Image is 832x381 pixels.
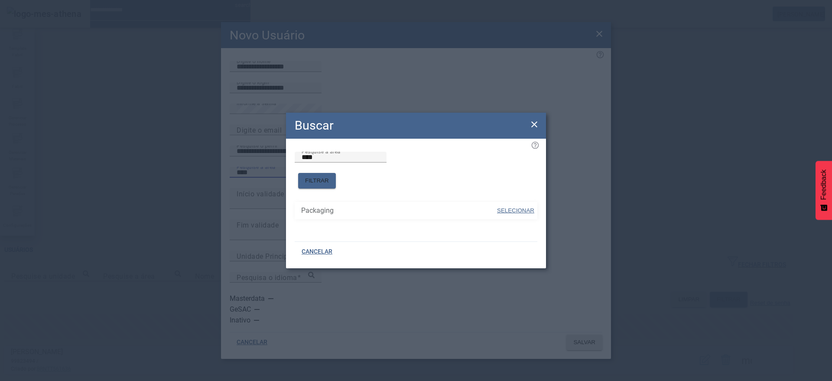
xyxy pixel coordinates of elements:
h2: Buscar [295,116,334,135]
button: Feedback - Mostrar pesquisa [816,161,832,220]
span: FILTRAR [305,176,329,185]
button: FILTRAR [298,173,336,189]
span: Packaging [301,205,496,216]
span: CANCELAR [302,247,332,256]
button: SELECIONAR [496,203,535,218]
span: SELECIONAR [497,207,534,214]
mat-label: Pesquise a área [302,148,341,154]
span: Feedback [820,169,828,200]
button: CANCELAR [295,244,339,260]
